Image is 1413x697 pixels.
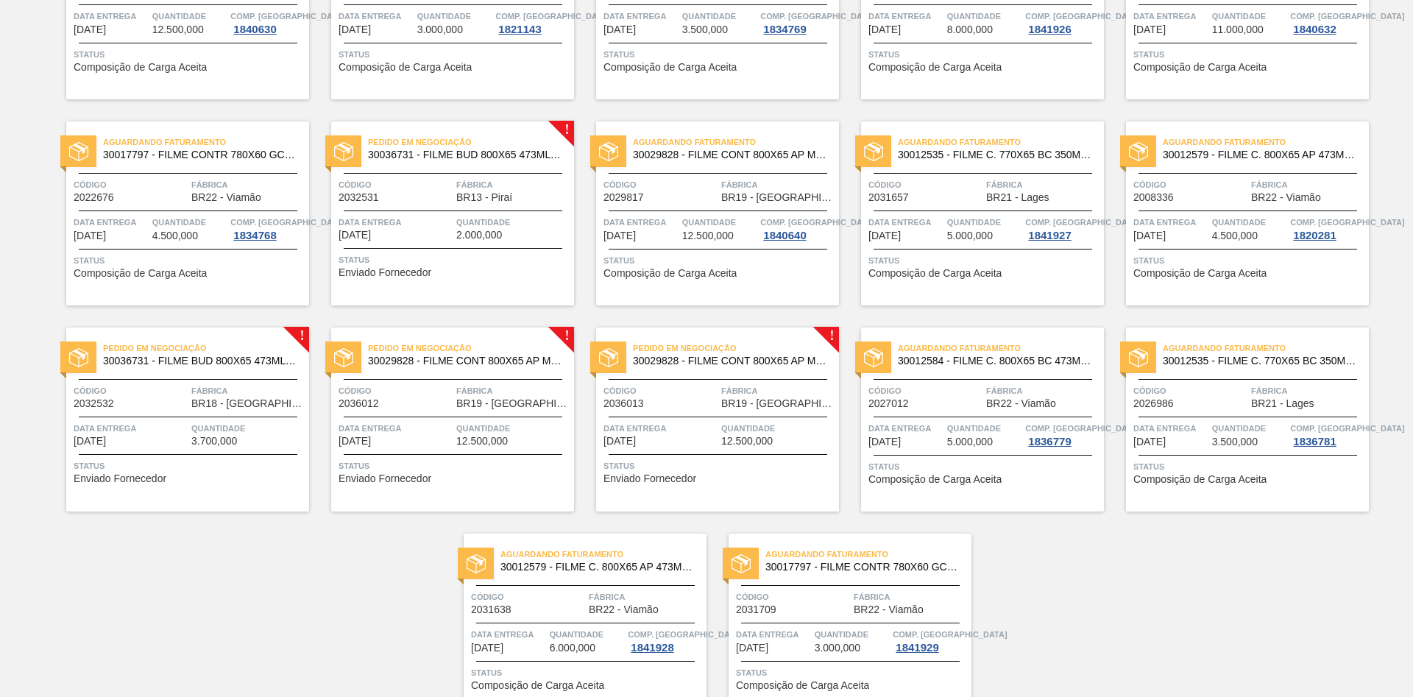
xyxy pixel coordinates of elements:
[633,341,839,355] span: Pedido em Negociação
[603,459,835,473] span: Status
[368,149,562,160] span: 30036731 - FILME BUD 800X65 473ML MP C12
[230,24,279,35] div: 1840630
[1212,9,1287,24] span: Quantidade
[603,24,636,35] span: 15/10/2025
[1163,355,1357,367] span: 30012535 - FILME C. 770X65 BC 350ML C12 429
[947,230,993,241] span: 5.000,000
[103,149,297,160] span: 30017797 - FILME CONTR 780X60 GCA ZERO 350ML NIV22
[603,192,644,203] span: 2029817
[339,267,431,278] span: Enviado Fornecedor
[765,562,960,573] span: 30017797 - FILME CONTR 780X60 GCA ZERO 350ML NIV22
[1290,215,1404,230] span: Comp. Carga
[550,643,595,654] span: 6.000,000
[1251,398,1314,409] span: BR21 - Lages
[628,627,742,642] span: Comp. Carga
[1133,398,1174,409] span: 2026986
[736,590,850,604] span: Código
[500,547,706,562] span: Aguardando Faturamento
[986,383,1100,398] span: Fábrica
[736,665,968,680] span: Status
[1290,421,1365,447] a: Comp. [GEOGRAPHIC_DATA]1836781
[633,149,827,160] span: 30029828 - FILME CONT 800X65 AP MP 473 C12 429
[495,9,609,24] span: Comp. Carga
[721,177,835,192] span: Fábrica
[815,627,890,642] span: Quantidade
[868,383,982,398] span: Código
[947,9,1022,24] span: Quantidade
[191,177,305,192] span: Fábrica
[760,9,835,35] a: Comp. [GEOGRAPHIC_DATA]1834769
[599,142,618,161] img: status
[1290,421,1404,436] span: Comp. Carga
[898,355,1092,367] span: 30012584 - FILME C. 800X65 BC 473ML C12 429
[1025,421,1100,447] a: Comp. [GEOGRAPHIC_DATA]1836779
[339,230,371,241] span: 21/10/2025
[74,24,106,35] span: 14/10/2025
[589,590,703,604] span: Fábrica
[603,9,679,24] span: Data entrega
[152,230,198,241] span: 4.500,000
[721,436,773,447] span: 12.500,000
[191,436,237,447] span: 3.700,000
[574,328,839,512] a: !statusPedido em Negociação30029828 - FILME CONT 800X65 AP MP 473 C12 429Código2036013FábricaBR19...
[456,398,570,409] span: BR19 - Nova Rio
[1290,9,1404,24] span: Comp. Carga
[230,9,305,35] a: Comp. [GEOGRAPHIC_DATA]1840630
[456,177,570,192] span: Fábrica
[339,47,570,62] span: Status
[74,268,207,279] span: Composição de Carga Aceita
[74,398,114,409] span: 2032532
[986,192,1049,203] span: BR21 - Lages
[868,421,943,436] span: Data entrega
[893,642,941,654] div: 1841929
[74,9,149,24] span: Data entrega
[1025,421,1139,436] span: Comp. Carga
[309,121,574,305] a: !statusPedido em Negociação30036731 - FILME BUD 800X65 473ML MP C12Código2032531FábricaBR13 - Pir...
[471,590,585,604] span: Código
[736,643,768,654] span: 17/11/2025
[947,436,993,447] span: 5.000,000
[682,24,728,35] span: 3.500,000
[191,421,305,436] span: Quantidade
[736,627,811,642] span: Data entrega
[74,421,188,436] span: Data entrega
[74,473,166,484] span: Enviado Fornecedor
[74,215,149,230] span: Data entrega
[603,177,718,192] span: Código
[603,421,718,436] span: Data entrega
[1133,459,1365,474] span: Status
[721,383,835,398] span: Fábrica
[868,62,1002,73] span: Composição de Carga Aceita
[868,459,1100,474] span: Status
[339,421,453,436] span: Data entrega
[230,230,279,241] div: 1834768
[868,253,1100,268] span: Status
[815,643,860,654] span: 3.000,000
[1290,230,1339,241] div: 1820281
[495,24,544,35] div: 1821143
[1133,421,1208,436] span: Data entrega
[74,177,188,192] span: Código
[152,24,204,35] span: 12.500,000
[1133,24,1166,35] span: 17/10/2025
[550,627,625,642] span: Quantidade
[334,142,353,161] img: status
[682,230,734,241] span: 12.500,000
[736,604,776,615] span: 2031709
[633,355,827,367] span: 30029828 - FILME CONT 800X65 AP MP 473 C12 429
[103,341,309,355] span: Pedido em Negociação
[152,215,227,230] span: Quantidade
[868,24,901,35] span: 17/10/2025
[732,554,751,573] img: status
[760,215,874,230] span: Comp. Carga
[417,9,492,24] span: Quantidade
[947,421,1022,436] span: Quantidade
[103,135,309,149] span: Aguardando Faturamento
[74,436,106,447] span: 22/10/2025
[339,459,570,473] span: Status
[893,627,1007,642] span: Comp. Carga
[1163,135,1369,149] span: Aguardando Faturamento
[368,341,574,355] span: Pedido em Negociação
[339,215,453,230] span: Data entrega
[1133,47,1365,62] span: Status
